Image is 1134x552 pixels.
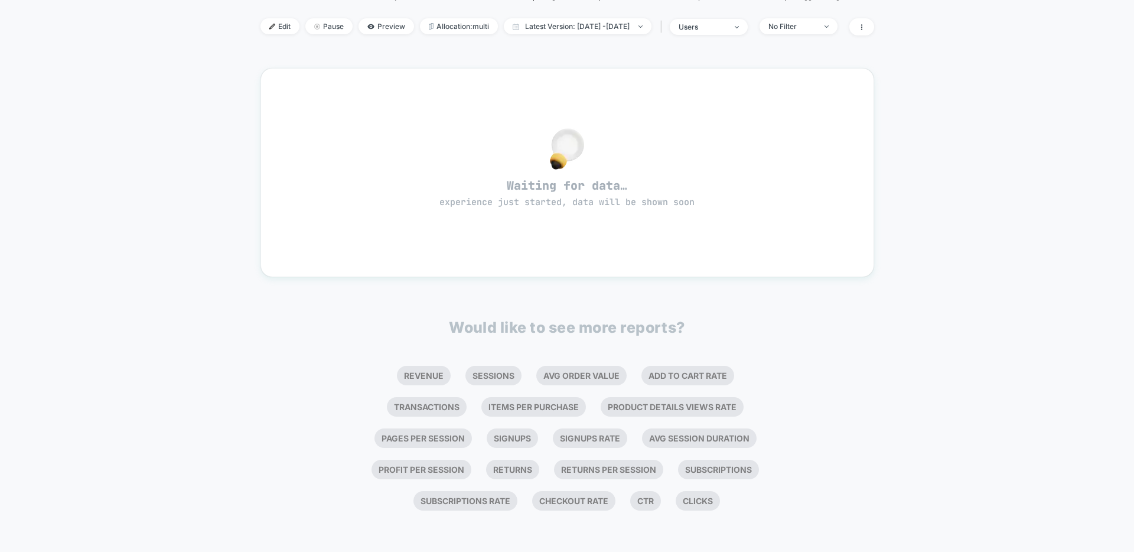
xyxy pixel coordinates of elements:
li: Avg Order Value [536,366,627,385]
li: Subscriptions Rate [413,491,517,511]
img: calendar [513,24,519,30]
li: Revenue [397,366,451,385]
li: Checkout Rate [532,491,615,511]
span: Waiting for data… [282,178,853,209]
img: end [825,25,829,28]
li: Ctr [630,491,661,511]
p: Would like to see more reports? [449,319,685,336]
span: Allocation: multi [420,18,498,34]
div: users [679,22,726,31]
li: Signups Rate [553,428,627,448]
li: Avg Session Duration [642,428,757,448]
img: edit [269,24,275,30]
li: Subscriptions [678,460,759,479]
span: Pause [305,18,353,34]
li: Signups [487,428,538,448]
li: Returns Per Session [554,460,663,479]
li: Profit Per Session [372,460,471,479]
span: Latest Version: [DATE] - [DATE] [504,18,651,34]
img: end [314,24,320,30]
span: | [657,18,670,35]
img: rebalance [429,23,434,30]
span: Preview [359,18,414,34]
li: Sessions [465,366,522,385]
img: end [638,25,643,28]
div: No Filter [768,22,816,31]
img: no_data [550,128,584,170]
span: Edit [260,18,299,34]
li: Items Per Purchase [481,397,586,417]
li: Transactions [387,397,467,417]
li: Returns [486,460,539,479]
li: Product Details Views Rate [601,397,744,417]
img: end [735,26,739,28]
li: Add To Cart Rate [641,366,734,385]
span: experience just started, data will be shown soon [439,196,695,208]
li: Clicks [676,491,720,511]
li: Pages Per Session [374,428,472,448]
